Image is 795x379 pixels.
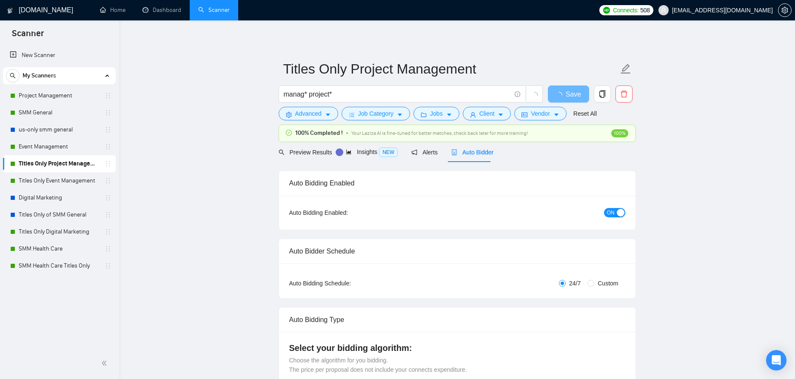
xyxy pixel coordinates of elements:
span: 24/7 [566,279,584,288]
input: Scanner name... [283,58,618,80]
span: idcard [521,111,527,118]
button: idcardVendorcaret-down [514,107,566,120]
a: Digital Marketing [19,189,100,206]
a: Event Management [19,138,100,155]
span: Choose the algorithm for you bidding. The price per proposal does not include your connects expen... [289,357,467,373]
span: ON [607,208,615,217]
a: searchScanner [198,6,230,14]
button: userClientcaret-down [463,107,511,120]
div: Auto Bidding Enabled: [289,208,401,217]
span: holder [105,262,111,269]
span: Alerts [411,149,438,156]
img: logo [7,4,13,17]
button: setting [778,3,792,17]
a: setting [778,7,792,14]
span: search [6,73,19,79]
span: holder [105,126,111,133]
button: copy [594,85,611,103]
span: Job Category [358,109,393,118]
li: My Scanners [3,67,116,274]
div: Auto Bidder Schedule [289,239,625,263]
span: copy [594,90,610,98]
span: 100% Completed ! [295,128,343,138]
span: info-circle [515,91,520,97]
a: SMM Health Care [19,240,100,257]
a: Titles Only Project Management [19,155,100,172]
button: delete [615,85,633,103]
a: dashboardDashboard [142,6,181,14]
span: 100% [611,129,628,137]
span: Jobs [430,109,443,118]
span: holder [105,211,111,218]
button: folderJobscaret-down [413,107,459,120]
span: user [470,111,476,118]
span: Save [566,89,581,100]
span: Insights [346,148,398,155]
span: robot [451,149,457,155]
input: Search Freelance Jobs... [284,89,511,100]
span: holder [105,143,111,150]
li: New Scanner [3,47,116,64]
span: search [279,149,285,155]
a: SMM Health Care Titles Only [19,257,100,274]
div: Tooltip anchor [336,148,343,156]
img: upwork-logo.png [603,7,610,14]
a: Project Management [19,87,100,104]
span: Client [479,109,495,118]
span: user [661,7,667,13]
span: holder [105,245,111,252]
span: holder [105,177,111,184]
span: edit [620,63,631,74]
span: Custom [594,279,621,288]
span: caret-down [553,111,559,118]
a: Titles Only Event Management [19,172,100,189]
button: search [6,69,20,83]
span: 508 [640,6,650,15]
span: setting [286,111,292,118]
span: Vendor [531,109,550,118]
span: NEW [379,148,398,157]
span: caret-down [498,111,504,118]
span: Your Laziza AI is fine-tuned for better matches, check back later for more training! [351,130,528,136]
a: SMM General [19,104,100,121]
span: folder [421,111,427,118]
span: holder [105,194,111,201]
span: holder [105,228,111,235]
span: Connects: [613,6,638,15]
a: homeHome [100,6,125,14]
span: caret-down [325,111,331,118]
span: Preview Results [279,149,332,156]
h4: Select your bidding algorithm: [289,342,625,354]
button: settingAdvancedcaret-down [279,107,338,120]
div: Auto Bidding Enabled [289,171,625,195]
span: double-left [101,359,110,368]
div: Auto Bidding Schedule: [289,279,401,288]
span: loading [530,92,538,100]
span: holder [105,160,111,167]
span: My Scanners [23,67,56,84]
div: Auto Bidding Type [289,308,625,332]
span: notification [411,149,417,155]
a: Reset All [573,109,597,118]
span: caret-down [446,111,452,118]
span: Scanner [5,27,51,45]
div: Open Intercom Messenger [766,350,786,370]
span: bars [349,111,355,118]
span: holder [105,92,111,99]
span: area-chart [346,149,352,155]
span: Auto Bidder [451,149,493,156]
span: holder [105,109,111,116]
a: Titles Only Digital Marketing [19,223,100,240]
span: check-circle [286,130,292,136]
span: delete [616,90,632,98]
a: New Scanner [10,47,109,64]
button: barsJob Categorycaret-down [342,107,410,120]
span: Advanced [295,109,322,118]
a: Titles Only of SMM General [19,206,100,223]
a: us-only smm general [19,121,100,138]
span: caret-down [397,111,403,118]
span: loading [556,92,566,99]
button: Save [548,85,589,103]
